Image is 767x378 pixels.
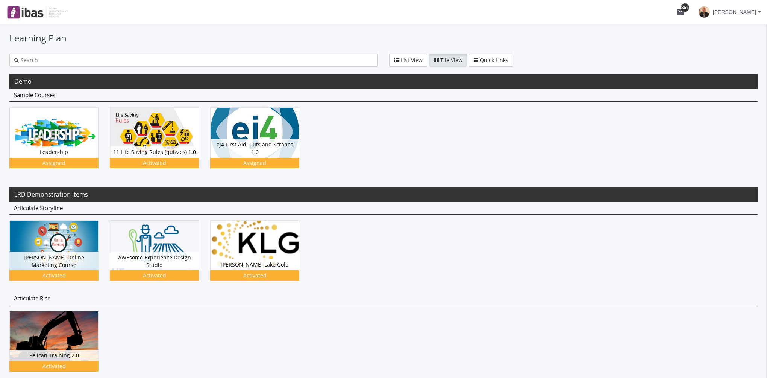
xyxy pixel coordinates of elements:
[211,139,299,157] div: ej4 First Aid: Cuts and Scrapes 1.0
[713,5,756,19] span: [PERSON_NAME]
[110,252,199,270] div: AWEsome Experience Design Studio
[11,272,97,279] div: Activated
[11,159,97,167] div: Assigned
[211,259,299,270] div: [PERSON_NAME] Lake Gold
[14,190,88,198] span: LRD Demonstration Items
[110,146,199,158] div: 11 Life Saving Rules (quizzes) 1.0
[10,146,98,158] div: Leadership
[440,56,462,64] span: Tile View
[9,220,110,292] div: [PERSON_NAME] Online Marketing Course
[212,272,298,279] div: Activated
[210,220,311,292] div: [PERSON_NAME] Lake Gold
[10,350,98,361] div: Pelican Training 2.0
[10,252,98,270] div: [PERSON_NAME] Online Marketing Course
[111,159,197,167] div: Activated
[110,107,210,179] div: 11 Life Saving Rules (quizzes) 1.0
[676,8,685,17] mat-icon: mail
[14,294,50,302] span: Articulate Rise
[9,107,110,179] div: Leadership
[210,107,311,179] div: ej4 First Aid: Cuts and Scrapes 1.0
[14,204,63,212] span: Articulate Storyline
[111,272,197,279] div: Activated
[9,32,758,44] h1: Learning Plan
[110,220,210,292] div: AWEsome Experience Design Studio
[480,56,508,64] span: Quick Links
[212,159,298,167] div: Assigned
[14,77,32,85] span: Demo
[14,91,55,99] span: Sample Courses
[401,56,423,64] span: List View
[11,363,97,370] div: Activated
[19,56,373,64] input: Search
